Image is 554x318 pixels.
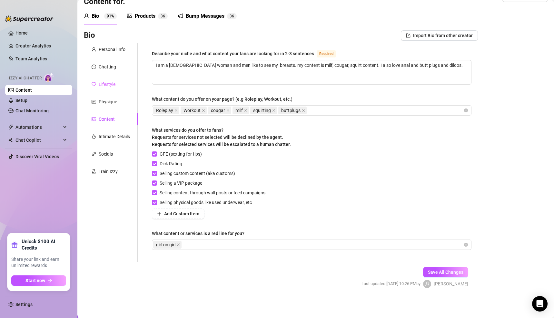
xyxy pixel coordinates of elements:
img: Chat Copilot [8,138,13,142]
span: Last updated: [DATE] 10:26 PM by [361,281,420,287]
button: Add Custom Item [152,209,204,219]
span: notification [178,13,183,18]
span: [PERSON_NAME] [434,280,468,287]
span: user [425,282,430,286]
input: What content or services is a red line for you? [183,241,184,249]
div: Products [135,12,155,20]
a: Content [15,87,32,93]
span: Save All Changes [428,270,463,275]
span: message [92,65,96,69]
div: Content [99,116,115,123]
div: What content or services is a red line for you? [152,230,244,237]
span: Roleplay [153,107,179,114]
span: squirting [250,107,277,114]
span: 6 [163,14,165,18]
span: arrow-right [48,278,52,283]
img: AI Chatter [44,73,54,82]
span: close [272,109,275,112]
span: Dick Rating [157,160,185,167]
span: thunderbolt [8,125,14,130]
span: Import Bio from other creator [413,33,473,38]
div: Lifestyle [99,81,115,88]
span: import [406,33,411,38]
div: Bio [92,12,99,20]
span: idcard [92,99,96,104]
span: close [244,109,247,112]
input: What content do you offer on your page? (e.g Roleplay, Workout, etc.) [308,107,309,114]
span: Share your link and earn unlimited rewards [11,256,66,269]
span: close [202,109,205,112]
div: Open Intercom Messenger [532,296,548,312]
span: 3 [161,14,163,18]
div: Personal Info [99,46,125,53]
span: Roleplay [156,107,173,114]
a: Creator Analytics [15,41,67,51]
sup: 91% [104,13,117,19]
h3: Bio [84,30,95,41]
span: Selling a VIP package [157,180,205,187]
span: Chat Copilot [15,135,61,145]
span: user [84,13,89,18]
span: milf [235,107,243,114]
span: 3 [230,14,232,18]
span: close-circle [464,108,468,112]
span: buttplugs [278,107,307,114]
a: Setup [15,98,27,103]
div: Physique [99,98,117,105]
span: close [302,109,305,112]
span: buttplugs [281,107,301,114]
span: picture [92,117,96,121]
div: Train Izzy [99,168,118,175]
span: Selling custom content (aka customs) [157,170,238,177]
span: Automations [15,122,61,132]
span: Selling physical goods like used underwear, etc [157,199,254,206]
strong: Unlock $100 AI Credits [22,238,66,251]
span: cougar [208,107,231,114]
span: heart [92,82,96,87]
span: What services do you offer to fans? Requests for services not selected will be declined by the ag... [152,128,291,147]
span: user [92,47,96,52]
sup: 36 [158,13,168,19]
sup: 36 [227,13,237,19]
div: Socials [99,150,113,158]
span: girl on girl [153,241,182,249]
span: milf [232,107,249,114]
span: gift [11,241,18,248]
span: GFE (sexting for tips) [157,150,204,158]
span: fire [92,134,96,139]
span: picture [127,13,132,18]
a: Chat Monitoring [15,108,49,113]
a: Settings [15,302,33,307]
div: What content do you offer on your page? (e.g Roleplay, Workout, etc.) [152,96,292,103]
span: Workout [183,107,201,114]
span: girl on girl [156,241,175,248]
span: squirting [253,107,271,114]
span: Izzy AI Chatter [9,75,42,81]
button: Save All Changes [423,267,468,277]
span: cougar [211,107,225,114]
span: Start now [25,278,45,283]
label: Describe your niche and what content your fans are looking for in 2-3 sentences [152,50,343,57]
span: Required [317,50,336,57]
label: What content or services is a red line for you? [152,230,249,237]
label: What content do you offer on your page? (e.g Roleplay, Workout, etc.) [152,96,297,103]
span: Workout [181,107,207,114]
a: Discover Viral Videos [15,154,59,159]
div: Intimate Details [99,133,130,140]
span: close [177,243,180,246]
div: Bump Messages [186,12,224,20]
img: logo-BBDzfeDw.svg [5,15,54,22]
span: 6 [232,14,234,18]
span: Add Custom Item [164,211,199,216]
button: Start nowarrow-right [11,275,66,286]
span: Selling content through wall posts or feed campaigns [157,189,268,196]
span: experiment [92,169,96,174]
span: plus [157,211,162,216]
textarea: Describe your niche and what content your fans are looking for in 2-3 sentences [152,60,471,84]
span: close [174,109,178,112]
a: Team Analytics [15,56,47,61]
span: link [92,152,96,156]
button: Import Bio from other creator [401,30,478,41]
a: Home [15,30,28,36]
div: Chatting [99,63,116,70]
